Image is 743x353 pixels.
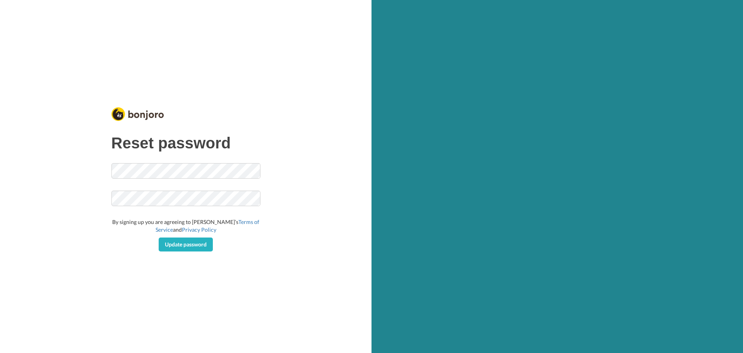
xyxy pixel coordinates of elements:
a: Privacy Policy [182,226,216,233]
button: Update password [159,238,213,251]
span: Update password [165,241,207,248]
div: By signing up you are agreeing to [PERSON_NAME]’s and [111,218,260,234]
a: Terms of Service [156,219,260,233]
h1: Reset password [111,134,260,152]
